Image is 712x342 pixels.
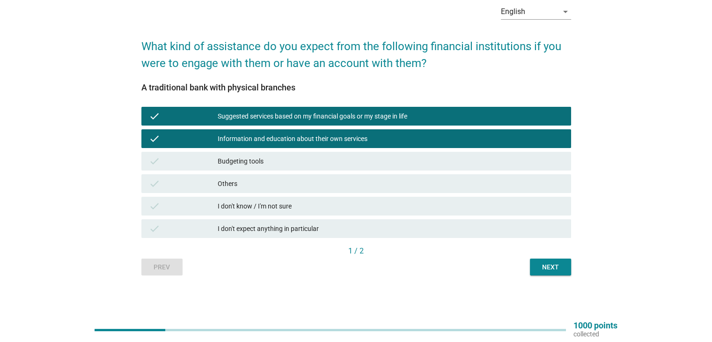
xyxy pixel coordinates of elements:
i: check [149,201,160,212]
div: Budgeting tools [218,156,563,167]
button: Next [530,259,571,275]
div: I don't know / I'm not sure [218,201,563,212]
div: 1 / 2 [141,245,571,257]
div: Others [218,178,563,189]
i: check [149,133,160,144]
div: Suggested services based on my financial goals or my stage in life [218,111,563,122]
i: arrow_drop_down [560,6,571,17]
p: collected [573,330,617,338]
div: A traditional bank with physical branches [141,81,571,94]
h2: What kind of assistance do you expect from the following financial institutions if you were to en... [141,29,571,72]
div: Information and education about their own services [218,133,563,144]
p: 1000 points [573,321,617,330]
i: check [149,156,160,167]
i: check [149,223,160,234]
div: English [501,7,525,16]
div: Next [537,262,564,272]
div: I don't expect anything in particular [218,223,563,234]
i: check [149,178,160,189]
i: check [149,111,160,122]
